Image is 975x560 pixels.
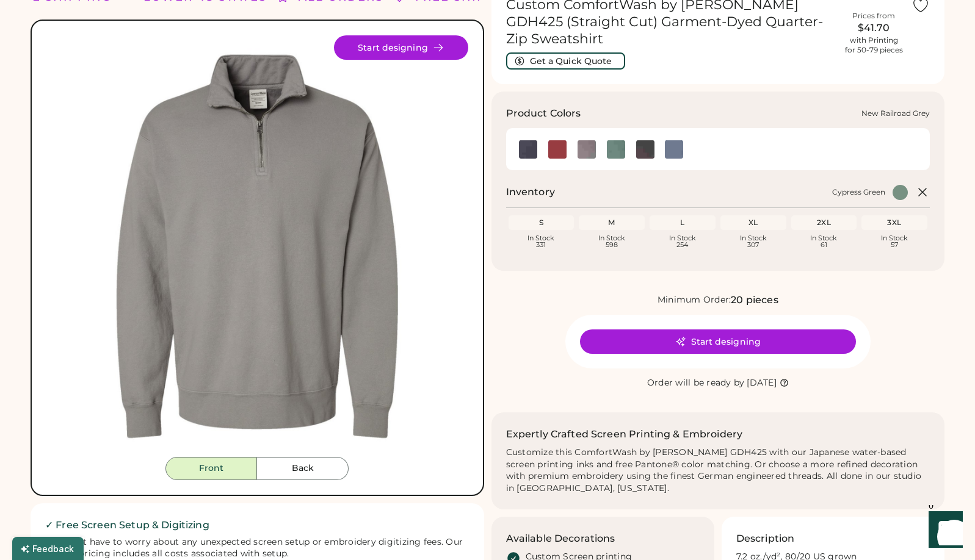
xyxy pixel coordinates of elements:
[723,218,784,228] div: XL
[652,235,713,248] div: In Stock 254
[578,140,596,159] img: Concrete Grey Swatch Image
[165,457,257,480] button: Front
[647,377,745,389] div: Order will be ready by
[832,187,885,197] div: Cypress Green
[636,140,654,159] img: New Railroad Grey Swatch Image
[334,35,468,60] button: Start designing
[845,35,903,55] div: with Printing for 50-79 pieces
[843,21,904,35] div: $41.70
[548,140,567,159] img: Cayenne Swatch Image
[864,218,925,228] div: 3XL
[861,109,930,118] div: New Railroad Grey
[794,235,855,248] div: In Stock 61
[519,140,537,159] div: Anchor Slate
[581,235,642,248] div: In Stock 598
[506,427,743,442] h2: Expertly Crafted Screen Printing & Embroidery
[852,11,895,21] div: Prices from
[506,52,625,70] button: Get a Quick Quote
[665,140,683,159] div: Saltwater
[580,329,856,354] button: Start designing
[665,140,683,159] img: Saltwater Swatch Image
[652,218,713,228] div: L
[257,457,349,480] button: Back
[607,140,625,159] img: Cypress Green Swatch Image
[731,293,778,307] div: 20 pieces
[736,531,795,546] h3: Description
[506,185,555,199] h2: Inventory
[519,140,537,159] img: Anchor Slate Swatch Image
[581,218,642,228] div: M
[548,140,567,159] div: Cayenne
[45,518,469,533] h2: ✓ Free Screen Setup & Digitizing
[658,294,731,306] div: Minimum Order:
[864,235,925,248] div: In Stock 57
[46,35,468,457] div: GDH425 Style Image
[747,377,777,389] div: [DATE]
[511,235,572,248] div: In Stock 331
[578,140,596,159] div: Concrete Grey
[511,218,572,228] div: S
[506,447,930,495] div: Customize this ComfortWash by [PERSON_NAME] GDH425 with our Japanese water-based screen printing ...
[723,235,784,248] div: In Stock 307
[607,140,625,159] div: Cypress Green
[636,140,654,159] div: New Railroad Grey
[506,531,615,546] h3: Available Decorations
[46,35,468,457] img: GDH425 - Cypress Green Front Image
[917,505,970,558] iframe: Front Chat
[794,218,855,228] div: 2XL
[506,106,581,121] h3: Product Colors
